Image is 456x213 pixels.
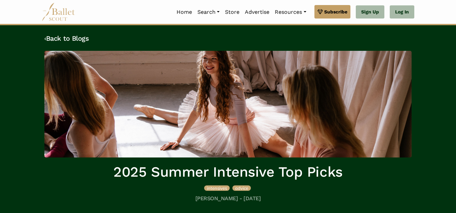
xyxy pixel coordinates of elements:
span: intensives [207,185,227,191]
a: Resources [272,5,309,19]
a: Subscribe [314,5,350,19]
span: Subscribe [324,8,347,15]
img: gem.svg [317,8,323,15]
code: ‹ [44,34,46,42]
a: Sign Up [356,5,384,19]
a: advice [232,184,251,191]
a: Store [222,5,242,19]
h1: 2025 Summer Intensive Top Picks [44,163,412,181]
h5: [PERSON_NAME] - [DATE] [44,195,412,202]
img: header_image.img [44,51,412,157]
a: Advertise [242,5,272,19]
a: intensives [204,184,231,191]
a: Home [174,5,195,19]
span: advice [235,185,248,191]
a: Search [195,5,222,19]
a: Log In [390,5,414,19]
a: ‹Back to Blogs [44,34,89,42]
